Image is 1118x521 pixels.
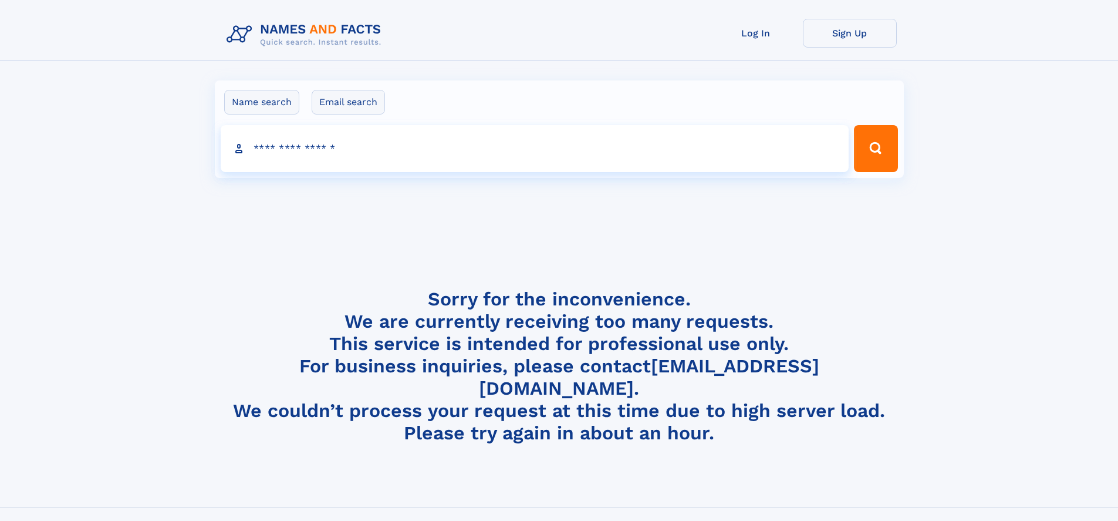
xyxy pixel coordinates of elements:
[709,19,803,48] a: Log In
[479,355,819,399] a: [EMAIL_ADDRESS][DOMAIN_NAME]
[312,90,385,115] label: Email search
[222,19,391,51] img: Logo Names and Facts
[222,288,897,445] h4: Sorry for the inconvenience. We are currently receiving too many requests. This service is intend...
[221,125,849,172] input: search input
[854,125,897,172] button: Search Button
[803,19,897,48] a: Sign Up
[224,90,299,115] label: Name search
